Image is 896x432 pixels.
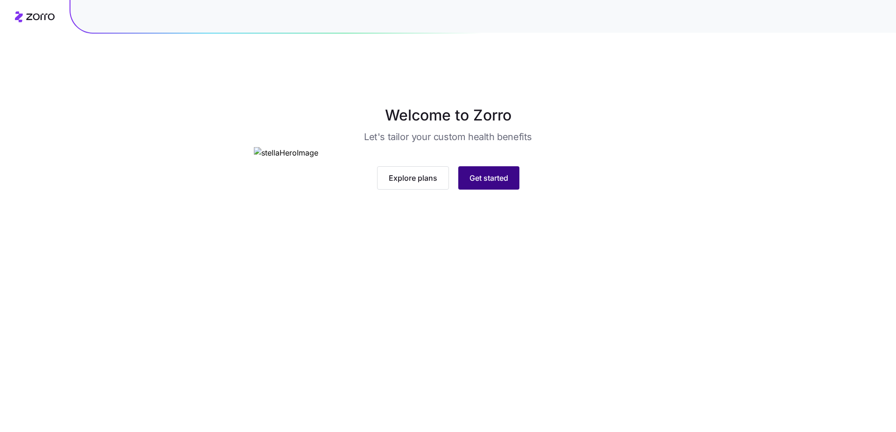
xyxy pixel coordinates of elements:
button: Explore plans [377,166,449,190]
img: stellaHeroImage [254,147,643,159]
h1: Welcome to Zorro [217,104,679,127]
span: Get started [469,172,508,184]
button: Get started [458,166,519,190]
h3: Let's tailor your custom health benefits [364,130,532,143]
span: Explore plans [389,172,437,184]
